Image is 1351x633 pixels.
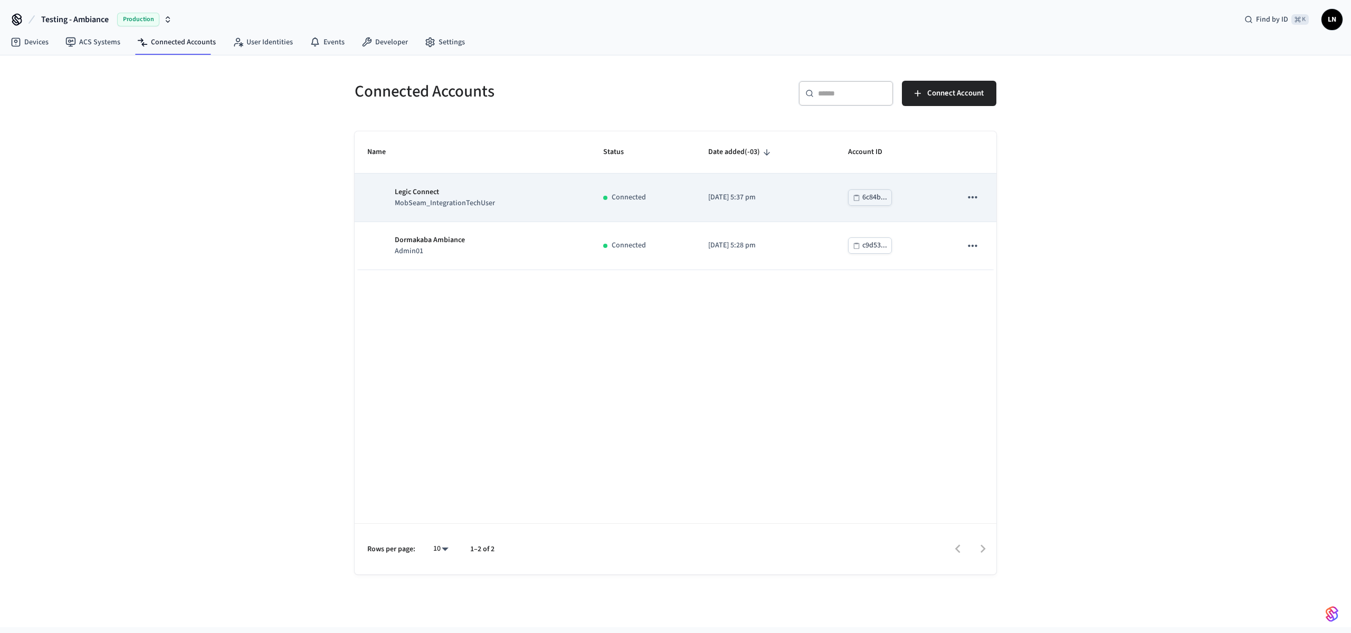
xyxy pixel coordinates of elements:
[1236,10,1317,29] div: Find by ID⌘ K
[603,144,638,160] span: Status
[395,198,495,209] p: MobSeam_IntegrationTechUser
[862,191,887,204] div: 6c84b...
[57,33,129,52] a: ACS Systems
[708,144,774,160] span: Date added(-03)
[708,240,823,251] p: [DATE] 5:28 pm
[224,33,301,52] a: User Identities
[927,87,984,100] span: Connect Account
[902,81,996,106] button: Connect Account
[848,144,896,160] span: Account ID
[612,192,646,203] p: Connected
[708,192,823,203] p: [DATE] 5:37 pm
[355,131,996,270] table: sticky table
[848,237,892,254] button: c9d53...
[367,144,399,160] span: Name
[367,544,415,555] p: Rows per page:
[1326,606,1338,622] img: SeamLogoGradient.69752ec5.svg
[862,239,887,252] div: c9d53...
[395,187,495,198] p: Legic Connect
[612,240,646,251] p: Connected
[41,13,109,26] span: Testing - Ambiance
[1323,10,1342,29] span: LN
[1321,9,1343,30] button: LN
[301,33,353,52] a: Events
[428,541,453,557] div: 10
[355,81,669,102] h5: Connected Accounts
[848,189,892,206] button: 6c84b...
[1291,14,1309,25] span: ⌘ K
[117,13,159,26] span: Production
[416,33,473,52] a: Settings
[395,246,465,257] p: Admin01
[395,235,465,246] p: Dormakaba Ambiance
[1256,14,1288,25] span: Find by ID
[470,544,494,555] p: 1–2 of 2
[129,33,224,52] a: Connected Accounts
[353,33,416,52] a: Developer
[2,33,57,52] a: Devices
